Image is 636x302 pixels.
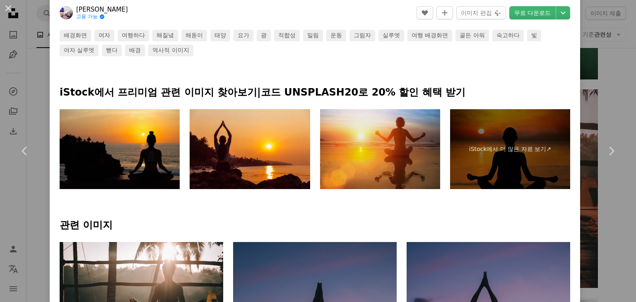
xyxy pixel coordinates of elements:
[94,30,114,41] a: 여자
[417,6,433,19] button: 좋아요
[349,30,375,41] a: 그림자
[436,6,453,19] button: 컬렉션에 추가
[60,30,91,41] a: 배경화면
[234,30,253,41] a: 요가
[148,45,193,56] a: 역사적 이미지
[190,109,310,189] img: 해변에서 여자 연습 요가
[60,45,99,56] a: 여자 실루엣
[76,5,128,14] a: [PERSON_NAME]
[60,292,223,300] a: 낮 동안 갈색 나무 부두에 앉아 검은 탱크 탑을 입은 여자
[210,30,230,41] a: 태양
[527,30,541,41] a: 빛
[320,109,440,189] img: 요가 앉아 있는 여성 바다빛 코스트의 해질녘까지.
[456,6,506,19] button: 이미지 편집
[181,30,207,41] a: 해돋이
[407,30,452,41] a: 여행 배경화면
[257,30,271,41] a: 광
[509,6,556,19] a: 무료 다운로드
[378,30,404,41] a: 실루엣
[60,6,73,19] img: Jared Rice의 프로필로 이동
[303,30,323,41] a: 밀림
[450,109,570,189] a: iStock에서 더 많은 자료 보기↗
[102,45,122,56] a: 뻗다
[152,30,178,41] a: 해질녘
[556,6,570,19] button: 다운로드 크기 선택
[60,219,570,232] h4: 관련 이미지
[60,86,570,99] p: iStock에서 프리미엄 관련 이미지 찾아보기 | 코드 UNSPLASH20로 20% 할인 혜택 받기
[76,14,128,20] a: 고용 가능
[118,30,149,41] a: 여행하다
[326,30,346,41] a: 운동
[125,45,145,56] a: 배경
[274,30,300,41] a: 적합성
[60,109,180,189] img: 사원 그림자가있는 오렌지색 일몰에서 명상하는 요가의 여성 실루엣 포즈
[586,111,636,191] a: 다음
[455,30,489,41] a: 골든 아워
[492,30,524,41] a: 숙고하다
